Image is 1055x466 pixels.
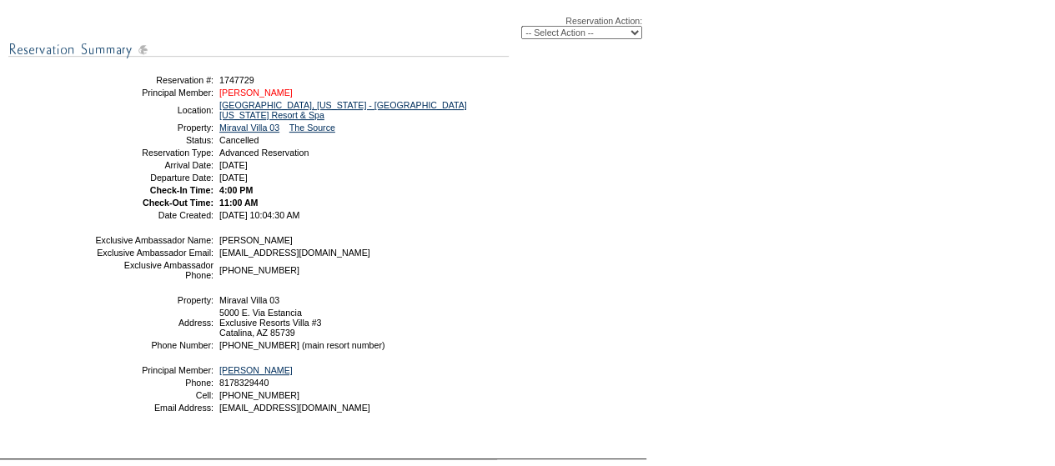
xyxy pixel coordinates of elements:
[219,378,269,388] span: 8178329440
[8,39,509,60] img: subTtlResSummary.gif
[219,100,467,120] a: [GEOGRAPHIC_DATA], [US_STATE] - [GEOGRAPHIC_DATA] [US_STATE] Resort & Spa
[219,235,293,245] span: [PERSON_NAME]
[94,88,214,98] td: Principal Member:
[219,308,321,338] span: 5000 E. Via Estancia Exclusive Resorts Villa #3 Catalina, AZ 85739
[219,135,259,145] span: Cancelled
[94,235,214,245] td: Exclusive Ambassador Name:
[94,390,214,400] td: Cell:
[219,173,248,183] span: [DATE]
[94,340,214,350] td: Phone Number:
[219,295,279,305] span: Miraval Villa 03
[219,390,299,400] span: [PHONE_NUMBER]
[219,148,309,158] span: Advanced Reservation
[94,135,214,145] td: Status:
[143,198,214,208] strong: Check-Out Time:
[219,210,299,220] span: [DATE] 10:04:30 AM
[219,198,258,208] span: 11:00 AM
[94,160,214,170] td: Arrival Date:
[94,75,214,85] td: Reservation #:
[94,248,214,258] td: Exclusive Ambassador Email:
[219,160,248,170] span: [DATE]
[94,378,214,388] td: Phone:
[94,403,214,413] td: Email Address:
[94,365,214,375] td: Principal Member:
[219,185,253,195] span: 4:00 PM
[94,308,214,338] td: Address:
[94,148,214,158] td: Reservation Type:
[219,75,254,85] span: 1747729
[94,173,214,183] td: Departure Date:
[94,123,214,133] td: Property:
[219,403,370,413] span: [EMAIL_ADDRESS][DOMAIN_NAME]
[94,295,214,305] td: Property:
[219,265,299,275] span: [PHONE_NUMBER]
[94,260,214,280] td: Exclusive Ambassador Phone:
[289,123,335,133] a: The Source
[219,88,293,98] a: [PERSON_NAME]
[219,340,384,350] span: [PHONE_NUMBER] (main resort number)
[8,16,642,39] div: Reservation Action:
[219,248,370,258] span: [EMAIL_ADDRESS][DOMAIN_NAME]
[94,210,214,220] td: Date Created:
[94,100,214,120] td: Location:
[219,123,279,133] a: Miraval Villa 03
[219,365,293,375] a: [PERSON_NAME]
[150,185,214,195] strong: Check-In Time:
